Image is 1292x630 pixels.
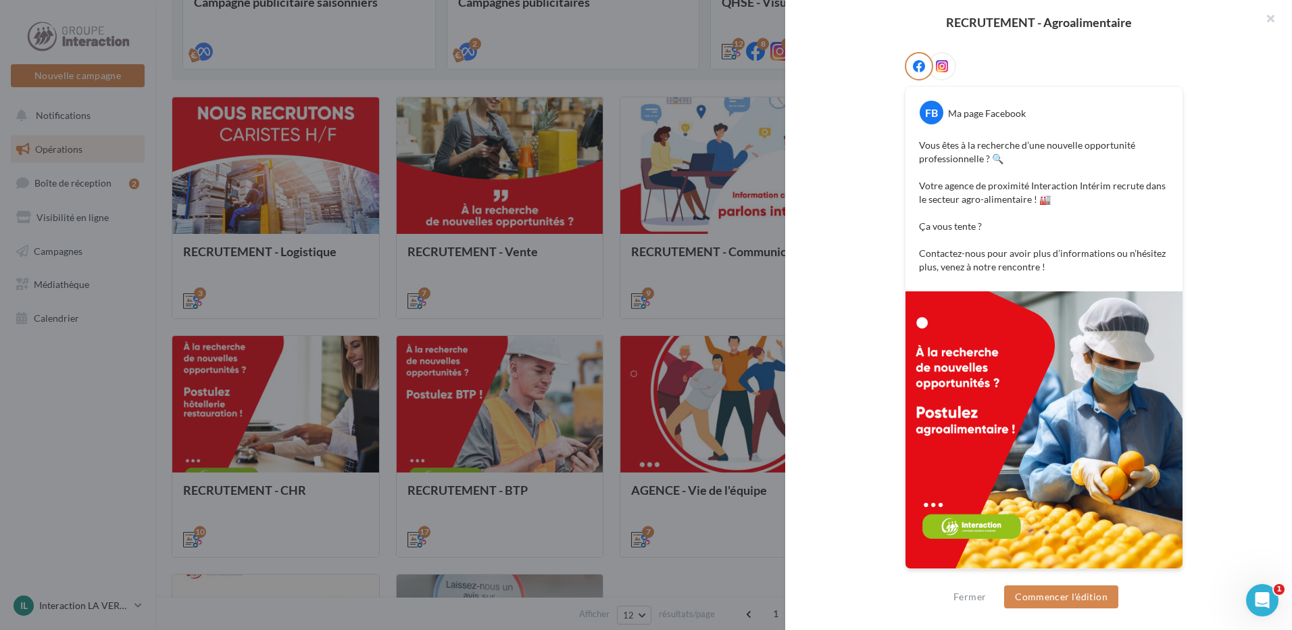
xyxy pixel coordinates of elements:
div: Ma page Facebook [948,107,1026,120]
p: Vous êtes à la recherche d’une nouvelle opportunité professionnelle ? 🔍 Votre agence de proximité... [919,139,1169,274]
button: Commencer l'édition [1004,585,1118,608]
button: Fermer [948,589,991,605]
iframe: Intercom live chat [1246,584,1278,616]
div: RECRUTEMENT - Agroalimentaire [807,16,1270,28]
span: 1 [1274,584,1285,595]
div: La prévisualisation est non-contractuelle [905,569,1183,587]
div: FB [920,101,943,124]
